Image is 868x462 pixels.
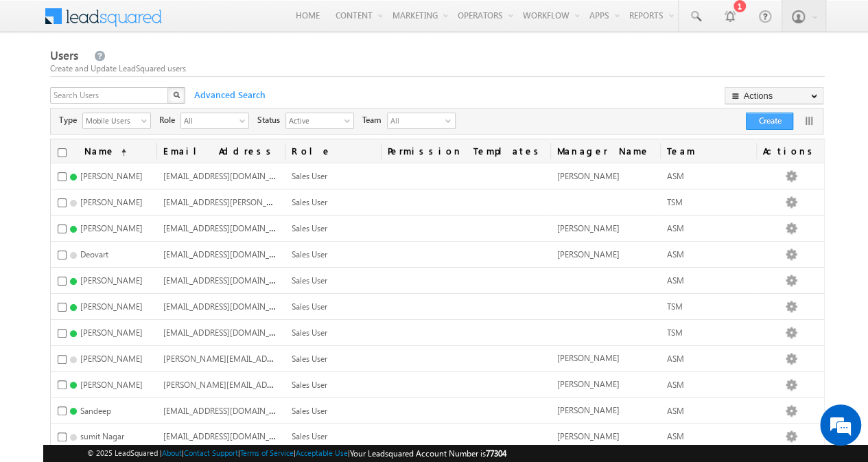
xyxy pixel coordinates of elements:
[292,275,327,286] span: Sales User
[667,223,684,233] span: ASM
[163,274,294,286] span: [EMAIL_ADDRESS][DOMAIN_NAME]
[80,327,143,338] span: [PERSON_NAME]
[550,139,660,163] span: Manager Name
[159,114,180,126] span: Role
[667,380,684,390] span: ASM
[667,431,684,441] span: ASM
[115,147,126,158] span: (sorted ascending)
[557,431,620,441] span: [PERSON_NAME]
[667,249,684,259] span: ASM
[667,197,683,207] span: TSM
[156,139,284,163] a: Email Address
[381,139,550,163] span: Permission Templates
[557,223,620,233] span: [PERSON_NAME]
[59,114,82,126] span: Type
[292,431,327,441] span: Sales User
[292,406,327,416] span: Sales User
[163,430,294,441] span: [EMAIL_ADDRESS][DOMAIN_NAME]
[667,275,684,286] span: ASM
[292,197,327,207] span: Sales User
[557,249,620,259] span: [PERSON_NAME]
[240,448,294,457] a: Terms of Service
[296,448,348,457] a: Acceptable Use
[557,379,620,389] span: [PERSON_NAME]
[50,62,825,75] div: Create and Update LeadSquared users
[292,171,327,181] span: Sales User
[746,113,793,130] button: Create
[344,117,355,124] span: select
[163,404,294,416] span: [EMAIL_ADDRESS][DOMAIN_NAME]
[163,300,294,312] span: [EMAIL_ADDRESS][DOMAIN_NAME]
[163,170,294,181] span: [EMAIL_ADDRESS][DOMAIN_NAME]
[80,380,143,390] span: [PERSON_NAME]
[141,117,152,124] span: select
[667,327,683,338] span: TSM
[486,448,506,459] span: 77304
[660,139,756,163] span: Team
[162,448,182,457] a: About
[187,89,270,101] span: Advanced Search
[181,113,237,127] span: All
[667,301,683,312] span: TSM
[80,431,124,441] span: sumit Nagar
[286,113,342,127] span: Active
[87,447,506,460] span: © 2025 LeadSquared | | | | |
[292,380,327,390] span: Sales User
[80,406,111,416] span: Sandeep
[50,47,78,63] span: Users
[557,405,620,415] span: [PERSON_NAME]
[163,326,294,338] span: [EMAIL_ADDRESS][DOMAIN_NAME]
[163,378,357,390] span: [PERSON_NAME][EMAIL_ADDRESS][DOMAIN_NAME]
[667,171,684,181] span: ASM
[667,354,684,364] span: ASM
[184,448,238,457] a: Contact Support
[80,275,143,286] span: [PERSON_NAME]
[388,113,443,128] span: All
[557,353,620,363] span: [PERSON_NAME]
[78,139,133,163] a: Name
[163,352,357,364] span: [PERSON_NAME][EMAIL_ADDRESS][DOMAIN_NAME]
[257,114,285,126] span: Status
[80,171,143,181] span: [PERSON_NAME]
[50,87,169,104] input: Search Users
[173,91,180,98] img: Search
[756,139,824,163] span: Actions
[350,448,506,459] span: Your Leadsquared Account Number is
[557,171,620,181] span: [PERSON_NAME]
[83,113,139,127] span: Mobile Users
[80,249,108,259] span: Deovart
[285,139,381,163] a: Role
[292,354,327,364] span: Sales User
[163,222,294,233] span: [EMAIL_ADDRESS][DOMAIN_NAME]
[292,223,327,233] span: Sales User
[80,197,143,207] span: [PERSON_NAME]
[80,301,143,312] span: [PERSON_NAME]
[362,114,387,126] span: Team
[163,248,294,259] span: [EMAIL_ADDRESS][DOMAIN_NAME]
[667,406,684,416] span: ASM
[80,223,143,233] span: [PERSON_NAME]
[80,354,143,364] span: [PERSON_NAME]
[163,196,357,207] span: [EMAIL_ADDRESS][PERSON_NAME][DOMAIN_NAME]
[725,87,823,104] button: Actions
[292,301,327,312] span: Sales User
[239,117,250,124] span: select
[292,249,327,259] span: Sales User
[292,327,327,338] span: Sales User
